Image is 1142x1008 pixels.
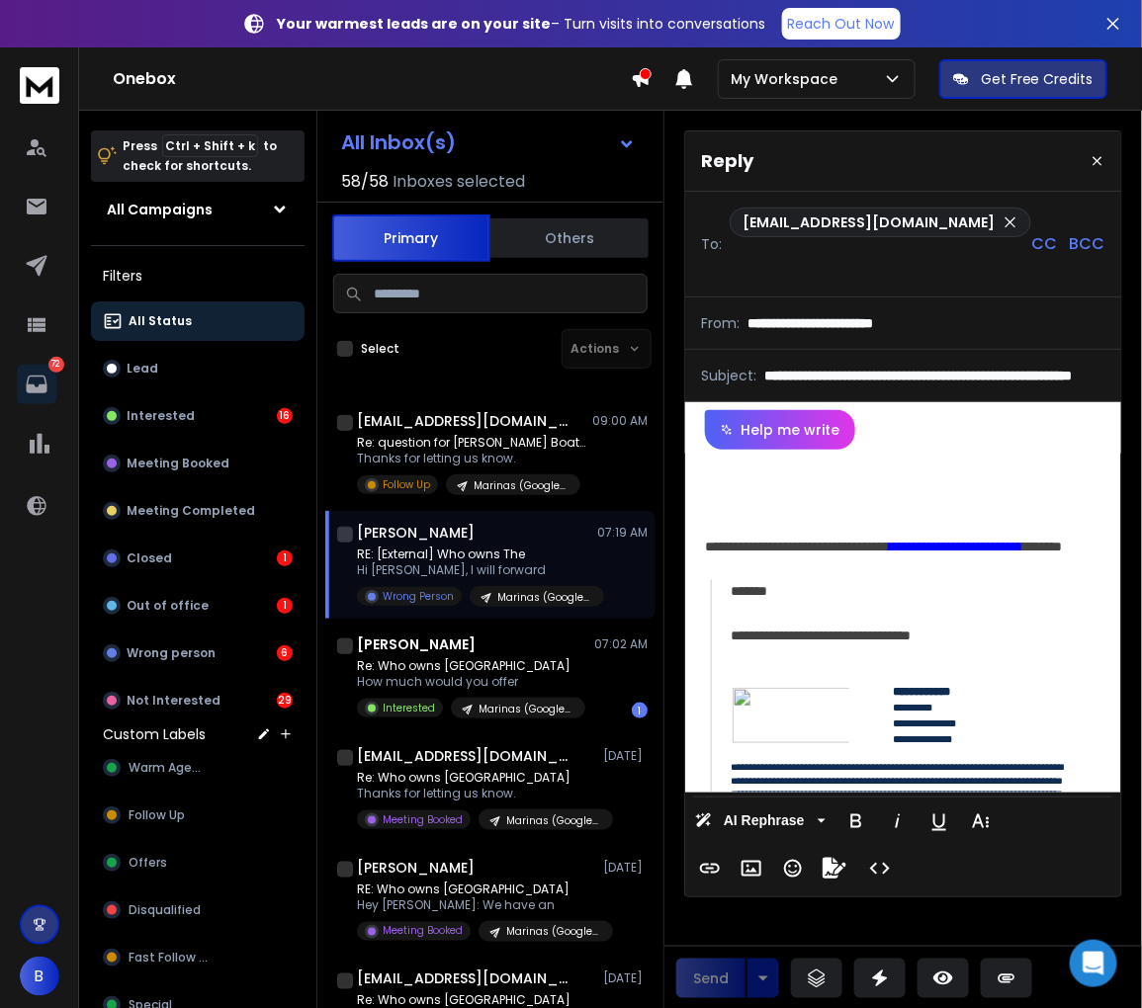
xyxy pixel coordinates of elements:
[277,408,293,424] div: 16
[357,969,574,989] h1: [EMAIL_ADDRESS][DOMAIN_NAME]
[123,136,277,176] p: Press to check for shortcuts.
[357,882,594,897] p: RE: Who owns [GEOGRAPHIC_DATA]
[774,849,812,888] button: Emoticons
[277,645,293,661] div: 6
[341,170,389,194] span: 58 / 58
[127,598,209,614] p: Out of office
[603,860,648,876] p: [DATE]
[816,849,853,888] button: Signature
[506,925,601,940] p: Marinas (Google) - Campaign
[91,796,305,835] button: Follow Up
[743,212,995,232] p: [EMAIL_ADDRESS][DOMAIN_NAME]
[506,813,601,828] p: Marinas (Google) - Campaign
[107,200,213,219] h1: All Campaigns
[837,801,875,841] button: Bold (Ctrl+B)
[20,67,59,104] img: logo
[91,681,305,720] button: Not Interested29
[325,123,652,162] button: All Inbox(s)
[91,890,305,930] button: Disqualified
[383,812,463,827] p: Meeting Booked
[357,746,574,766] h1: [EMAIL_ADDRESS][DOMAIN_NAME]
[921,801,958,841] button: Underline (Ctrl+U)
[720,812,809,829] span: AI Rephrase
[474,478,569,493] p: Marinas (Google) - Campaign
[129,313,192,329] p: All Status
[357,770,594,786] p: Re: Who owns [GEOGRAPHIC_DATA]
[357,411,574,431] h1: [EMAIL_ADDRESS][DOMAIN_NAME]
[277,550,293,566] div: 1
[879,801,917,841] button: Italic (Ctrl+I)
[91,633,305,673] button: Wrong person6
[701,366,756,385] p: Subject:
[91,539,305,578] button: Closed1
[782,8,901,40] a: Reach Out Now
[393,170,525,194] h3: Inboxes selected
[1032,232,1058,256] p: CC
[701,234,722,254] p: To:
[357,786,594,801] p: Thanks for letting us know.
[341,132,456,152] h1: All Inbox(s)
[497,590,592,605] p: Marinas (Google) - Campaign
[91,444,305,483] button: Meeting Booked
[91,748,305,788] button: Warm Agent
[20,957,59,996] button: B
[357,435,594,451] p: Re: question for [PERSON_NAME] Boatworks
[701,313,740,333] p: From:
[103,724,206,744] h3: Custom Labels
[361,341,399,357] label: Select
[861,849,899,888] button: Code View
[691,801,830,841] button: AI Rephrase
[91,586,305,626] button: Out of office1
[383,477,430,492] p: Follow Up
[962,801,1000,841] button: More Text
[597,525,648,541] p: 07:19 AM
[91,396,305,436] button: Interested16
[127,503,255,519] p: Meeting Completed
[91,843,305,882] button: Offers
[129,855,167,871] span: Offers
[127,408,195,424] p: Interested
[383,701,435,715] p: Interested
[91,190,305,229] button: All Campaigns
[383,924,463,939] p: Meeting Booked
[479,702,573,716] p: Marinas (Google) - Campaign
[127,550,172,566] p: Closed
[277,693,293,709] div: 29
[162,134,258,157] span: Ctrl + Shift + k
[127,456,229,471] p: Meeting Booked
[603,748,648,764] p: [DATE]
[91,262,305,290] h3: Filters
[17,365,56,404] a: 72
[127,693,220,709] p: Not Interested
[383,589,454,604] p: Wrong Person
[357,674,585,690] p: How much would you offer
[129,950,214,966] span: Fast Follow Up
[278,14,766,34] p: – Turn visits into conversations
[357,634,476,654] h1: [PERSON_NAME]
[705,410,855,450] button: Help me write
[592,413,648,429] p: 09:00 AM
[127,645,216,661] p: Wrong person
[357,546,594,562] p: RE: [External] Who owns The
[788,14,895,34] p: Reach Out Now
[48,357,64,373] p: 72
[357,897,594,913] p: Hey [PERSON_NAME]: We have an
[1070,232,1105,256] p: BCC
[113,67,631,91] h1: Onebox
[357,451,594,466] p: Thanks for letting us know.
[278,14,552,34] strong: Your warmest leads are on your site
[277,598,293,614] div: 1
[1070,940,1117,987] div: Open Intercom Messenger
[91,349,305,388] button: Lead
[91,491,305,531] button: Meeting Completed
[357,658,585,674] p: Re: Who owns [GEOGRAPHIC_DATA]
[357,858,475,878] h1: [PERSON_NAME]
[332,214,490,262] button: Primary
[701,147,753,175] p: Reply
[129,902,201,918] span: Disqualified
[129,807,185,823] span: Follow Up
[357,523,475,543] h1: [PERSON_NAME]
[127,361,158,377] p: Lead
